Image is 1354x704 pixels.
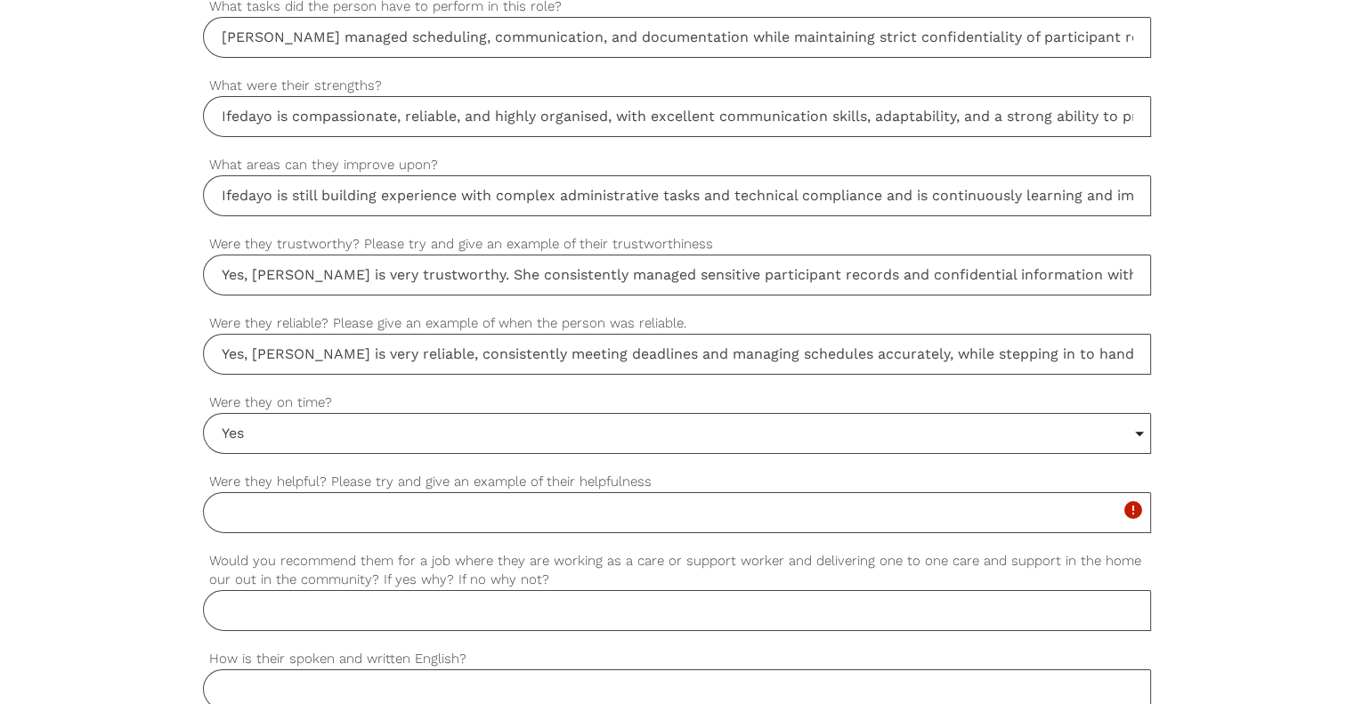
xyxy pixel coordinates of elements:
label: How is their spoken and written English? [203,649,1151,669]
label: Were they on time? [203,392,1151,413]
label: What areas can they improve upon? [203,155,1151,175]
label: Were they helpful? Please try and give an example of their helpfulness [203,472,1151,492]
label: Were they reliable? Please give an example of when the person was reliable. [203,313,1151,334]
i: error [1122,499,1143,521]
label: Would you recommend them for a job where they are working as a care or support worker and deliver... [203,551,1151,590]
label: What were their strengths? [203,76,1151,96]
label: Were they trustworthy? Please try and give an example of their trustworthiness [203,234,1151,255]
